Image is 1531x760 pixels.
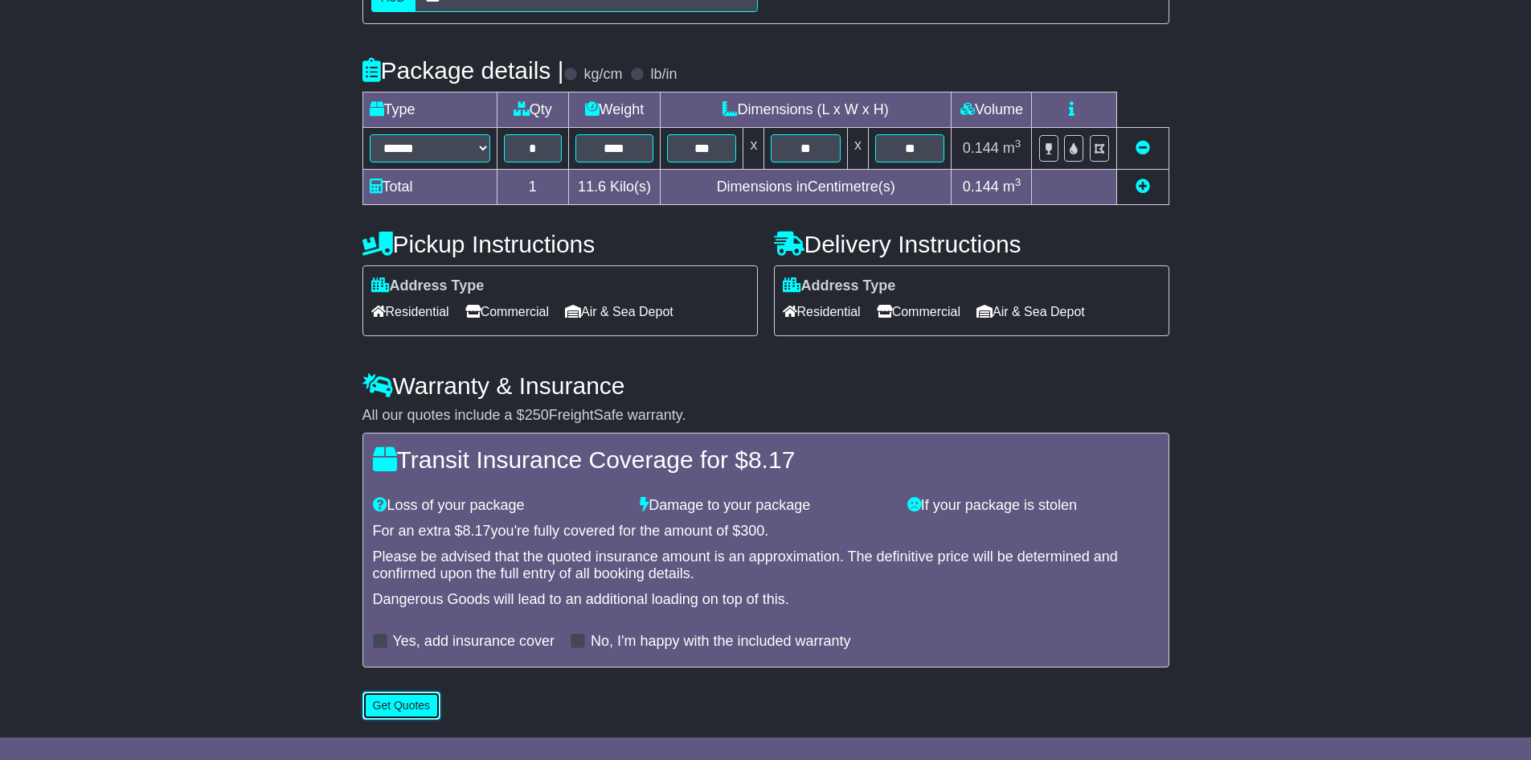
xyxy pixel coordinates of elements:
span: Residential [371,299,449,324]
td: Type [362,92,497,128]
span: 300 [740,523,764,539]
td: Volume [952,92,1032,128]
h4: Warranty & Insurance [362,372,1169,399]
span: m [1003,140,1021,156]
label: No, I'm happy with the included warranty [591,633,851,651]
td: x [743,128,764,170]
div: Please be advised that the quoted insurance amount is an approximation. The definitive price will... [373,548,1159,583]
button: Get Quotes [362,692,441,720]
span: Air & Sea Depot [565,299,673,324]
span: Commercial [877,299,960,324]
td: Dimensions in Centimetre(s) [660,170,952,205]
a: Add new item [1136,179,1150,195]
sup: 3 [1015,176,1021,188]
h4: Pickup Instructions [362,231,758,257]
span: Commercial [465,299,549,324]
span: 250 [525,407,549,423]
sup: 3 [1015,138,1021,150]
span: m [1003,179,1021,195]
div: Dangerous Goods will lead to an additional loading on top of this. [373,591,1159,609]
h4: Transit Insurance Coverage for $ [373,446,1159,473]
div: All our quotes include a $ FreightSafe warranty. [362,407,1169,425]
td: Weight [568,92,660,128]
a: Remove this item [1136,140,1150,156]
span: 0.144 [963,179,999,195]
div: If your package is stolen [899,497,1167,515]
div: Loss of your package [365,497,632,515]
td: 1 [497,170,568,205]
td: Qty [497,92,568,128]
span: 8.17 [748,446,795,473]
td: Dimensions (L x W x H) [660,92,952,128]
td: Total [362,170,497,205]
span: 8.17 [463,523,491,539]
label: Address Type [783,277,896,295]
td: x [847,128,868,170]
label: Address Type [371,277,485,295]
label: kg/cm [583,66,622,84]
label: lb/in [650,66,677,84]
td: Kilo(s) [568,170,660,205]
span: 0.144 [963,140,999,156]
h4: Package details | [362,57,564,84]
div: For an extra $ you're fully covered for the amount of $ . [373,523,1159,540]
span: Residential [783,299,861,324]
label: Yes, add insurance cover [393,633,555,651]
span: 11.6 [578,179,606,195]
h4: Delivery Instructions [774,231,1169,257]
span: Air & Sea Depot [976,299,1085,324]
div: Damage to your package [632,497,899,515]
